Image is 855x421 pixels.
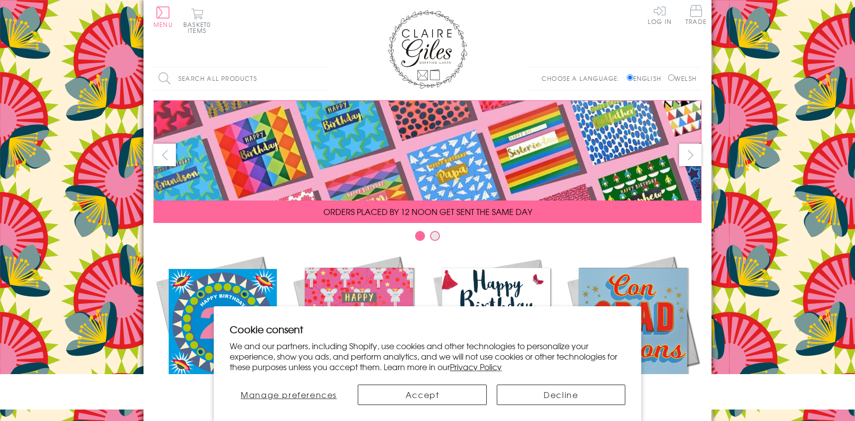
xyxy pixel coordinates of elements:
[153,20,173,29] span: Menu
[430,231,440,241] button: Carousel Page 2
[388,10,467,89] img: Claire Giles Greetings Cards
[230,322,625,336] h2: Cookie consent
[153,67,328,90] input: Search all products
[153,6,173,27] button: Menu
[668,74,697,83] label: Welsh
[415,231,425,241] button: Carousel Page 1 (Current Slide)
[450,361,502,373] a: Privacy Policy
[230,385,348,405] button: Manage preferences
[153,253,290,410] a: New Releases
[230,341,625,372] p: We and our partners, including Shopify, use cookies and other technologies to personalize your ex...
[183,8,211,33] button: Basket0 items
[188,20,211,35] span: 0 items
[627,74,666,83] label: English
[686,5,707,26] a: Trade
[648,5,672,24] a: Log In
[358,385,486,405] button: Accept
[241,389,337,401] span: Manage preferences
[565,253,702,410] a: Academic
[318,67,328,90] input: Search
[679,144,702,166] button: next
[668,74,675,81] input: Welsh
[427,253,565,410] a: Birthdays
[686,5,707,24] span: Trade
[497,385,625,405] button: Decline
[153,230,702,246] div: Carousel Pagination
[542,74,625,83] p: Choose a language:
[627,74,633,81] input: English
[290,253,427,410] a: Christmas
[153,144,176,166] button: prev
[323,206,532,217] span: ORDERS PLACED BY 12 NOON GET SENT THE SAME DAY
